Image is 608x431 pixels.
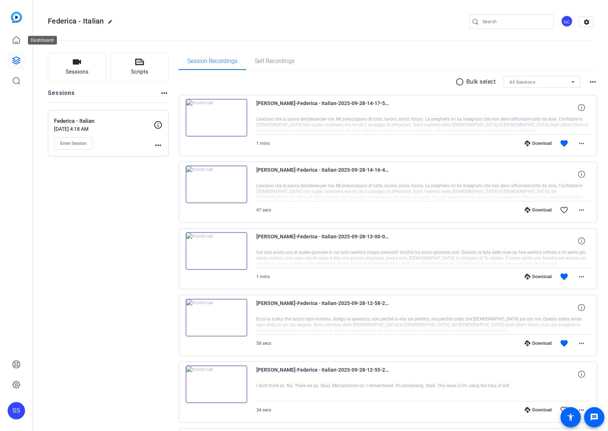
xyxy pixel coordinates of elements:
div: NC [561,15,573,27]
span: 1 mins [256,274,270,279]
span: 47 secs [256,208,271,213]
span: [PERSON_NAME]-Federica - Italian-2025-09-28-14-16-44-158-0 [256,166,390,183]
div: Download [521,340,555,346]
p: Bulk select [466,78,496,86]
span: 34 secs [256,407,271,413]
mat-icon: favorite_border [560,206,568,214]
img: thumb-nail [186,365,247,403]
h2: Sessions [48,89,75,102]
span: [PERSON_NAME]-Federica - Italian-2025-09-28-12-55-22-729-1 [256,365,390,383]
img: thumb-nail [186,299,247,336]
div: Download [521,274,555,280]
button: Enter Session [54,137,93,150]
mat-icon: more_horiz [154,141,162,150]
span: Federica - Italian [48,17,104,25]
img: thumb-nail [186,166,247,203]
ngx-avatar: Natasha Colborne [561,15,574,28]
mat-icon: favorite [560,272,568,281]
div: Download [521,207,555,213]
p: [DATE] 4:18 AM [54,126,154,132]
mat-icon: edit [108,19,116,28]
span: [PERSON_NAME]-Federica - Italian-2025-09-28-12-58-26-087-0 [256,299,390,316]
div: Dashboard [28,36,57,45]
div: Download [521,141,555,146]
input: Search [483,17,548,26]
mat-icon: accessibility [566,413,575,422]
mat-icon: favorite [560,339,568,348]
span: Self Recordings [255,58,294,64]
mat-icon: more_horiz [577,339,586,348]
span: Sessions [66,68,88,76]
mat-icon: more_horiz [160,89,169,97]
span: 1 mins [256,141,270,146]
mat-icon: more_horiz [577,272,586,281]
mat-icon: more_horiz [577,139,586,148]
span: Scripts [131,68,148,76]
span: All Sessions [509,80,535,85]
mat-icon: favorite [560,139,568,148]
span: 58 secs [256,341,271,346]
mat-icon: favorite_border [560,406,568,414]
p: Federica - Italian [54,117,154,125]
mat-icon: more_horiz [577,406,586,414]
mat-icon: message [590,413,599,422]
mat-icon: more_horiz [588,78,597,86]
button: Sessions [48,53,106,81]
span: Enter Session [60,141,87,146]
span: Session Recordings [187,58,237,64]
span: [PERSON_NAME]-Federica - Italian-2025-09-28-13-00-02-786-0 [256,232,390,250]
img: blue-gradient.svg [11,12,22,23]
span: [PERSON_NAME]-Federica - Italian-2025-09-28-14-17-54-544-0 [256,99,390,116]
img: thumb-nail [186,99,247,137]
mat-icon: radio_button_unchecked [455,78,466,86]
mat-icon: more_horiz [577,206,586,214]
div: Download [521,407,555,413]
img: thumb-nail [186,232,247,270]
mat-icon: settings [579,17,594,28]
button: Scripts [111,53,169,81]
div: SS [8,402,25,419]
